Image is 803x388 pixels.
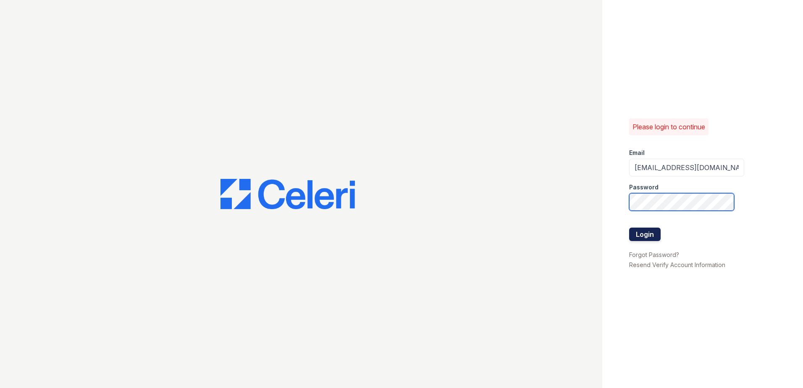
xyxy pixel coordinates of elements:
button: Login [629,228,661,241]
p: Please login to continue [632,122,705,132]
img: CE_Logo_Blue-a8612792a0a2168367f1c8372b55b34899dd931a85d93a1a3d3e32e68fde9ad4.png [220,179,355,209]
label: Email [629,149,645,157]
a: Resend Verify Account Information [629,261,725,268]
a: Forgot Password? [629,251,679,258]
label: Password [629,183,659,191]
